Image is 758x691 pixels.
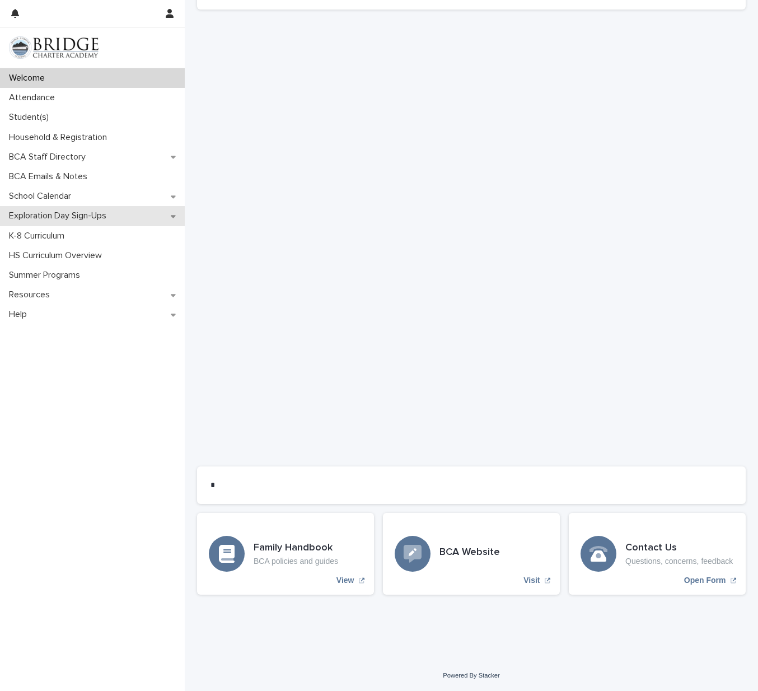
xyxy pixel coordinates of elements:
[336,576,354,585] p: View
[4,309,36,320] p: Help
[4,92,64,103] p: Attendance
[254,542,338,554] h3: Family Handbook
[4,250,111,261] p: HS Curriculum Overview
[625,557,733,566] p: Questions, concerns, feedback
[9,36,99,59] img: V1C1m3IdTEidaUdm9Hs0
[383,513,560,595] a: Visit
[197,513,374,595] a: View
[625,542,733,554] h3: Contact Us
[4,152,95,162] p: BCA Staff Directory
[684,576,726,585] p: Open Form
[254,557,338,566] p: BCA policies and guides
[569,513,746,595] a: Open Form
[4,191,80,202] p: School Calendar
[4,171,96,182] p: BCA Emails & Notes
[443,672,499,679] a: Powered By Stacker
[439,547,500,559] h3: BCA Website
[4,231,73,241] p: K-8 Curriculum
[4,73,54,83] p: Welcome
[4,211,115,221] p: Exploration Day Sign-Ups
[4,290,59,300] p: Resources
[523,576,540,585] p: Visit
[4,132,116,143] p: Household & Registration
[4,270,89,281] p: Summer Programs
[4,112,58,123] p: Student(s)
